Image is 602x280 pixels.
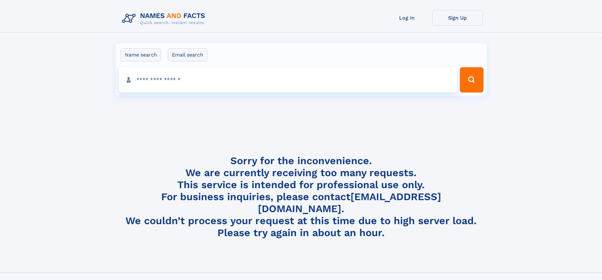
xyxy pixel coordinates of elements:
[382,10,432,26] a: Log In
[119,155,483,239] h4: Sorry for the inconvenience. We are currently receiving too many requests. This service is intend...
[460,67,483,92] button: Search Button
[258,191,441,215] a: [EMAIL_ADDRESS][DOMAIN_NAME]
[119,10,210,27] img: Logo Names and Facts
[121,48,161,62] label: Name search
[432,10,483,26] a: Sign Up
[168,48,207,62] label: Email search
[119,67,457,92] input: search input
